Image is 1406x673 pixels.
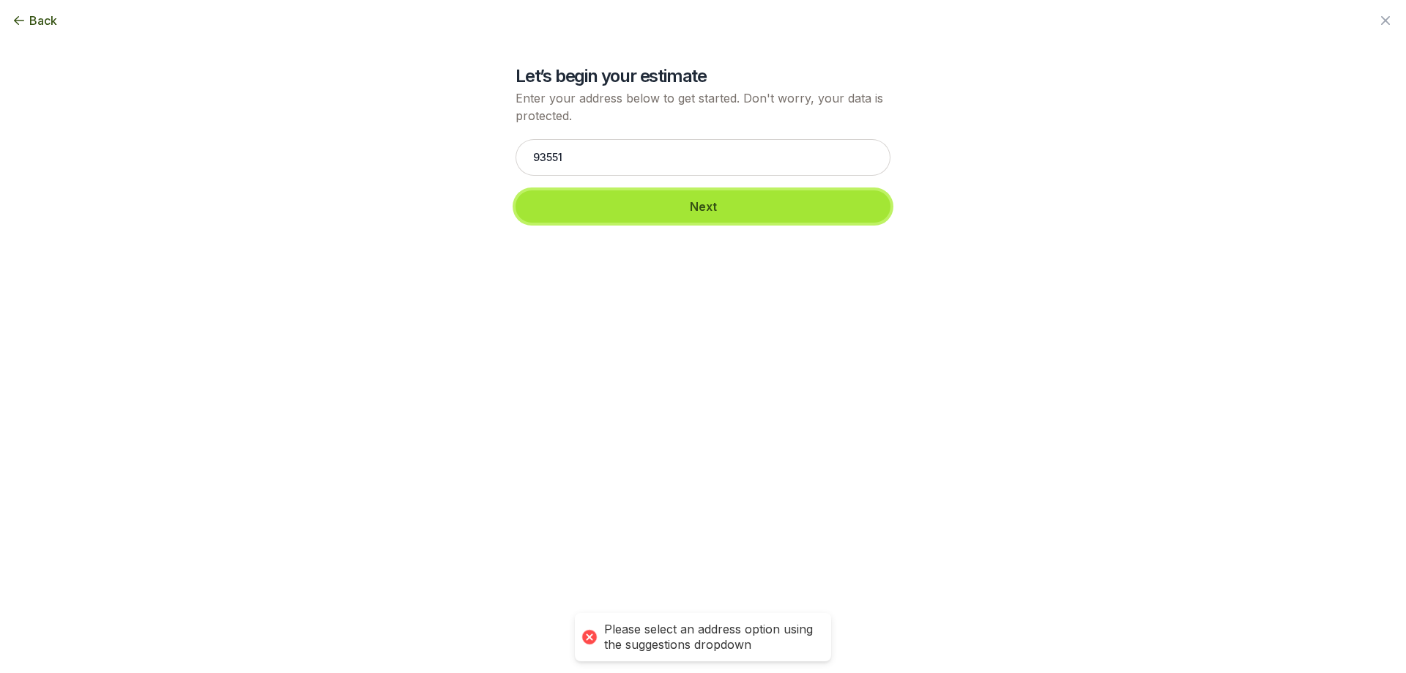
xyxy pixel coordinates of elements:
[516,139,890,176] input: Enter your address
[516,89,890,124] p: Enter your address below to get started. Don't worry, your data is protected.
[516,190,890,223] button: Next
[604,622,817,652] div: Please select an address option using the suggestions dropdown
[29,12,57,29] span: Back
[12,12,57,29] button: Back
[516,64,890,88] h2: Let’s begin your estimate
